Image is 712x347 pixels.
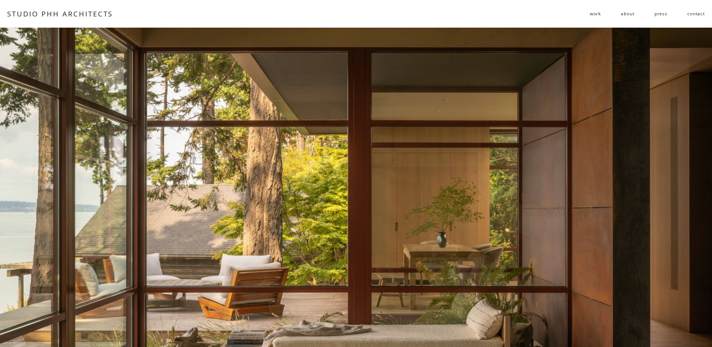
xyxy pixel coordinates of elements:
span: work [590,8,601,19]
a: about [621,8,634,20]
a: press [654,8,668,20]
a: contact [687,8,705,20]
a: STUDIO PHH ARCHITECTS [7,9,113,18]
a: folder dropdown [590,8,601,20]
